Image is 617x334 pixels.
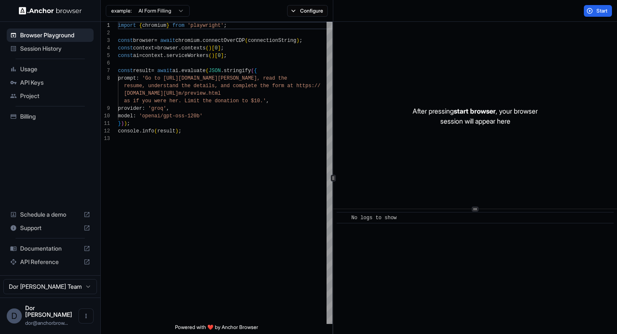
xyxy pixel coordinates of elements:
div: Project [7,89,94,103]
span: , [266,98,269,104]
span: API Reference [20,258,80,266]
span: ( [209,53,212,59]
span: ; [178,128,181,134]
span: provider [118,106,142,111]
span: evaluate [181,68,206,74]
span: . [139,128,142,134]
span: . [163,53,166,59]
span: Powered with ❤️ by Anchor Browser [175,324,258,334]
span: resume, understand the details, and complete the f [124,83,275,89]
span: Usage [20,65,90,73]
span: 'openai/gpt-oss-120b' [139,113,202,119]
span: example: [111,8,132,14]
span: { [139,23,142,28]
span: const [118,45,133,51]
span: ​ [341,214,345,222]
img: Anchor Logo [19,7,82,15]
span: : [133,113,136,119]
div: 9 [101,105,110,112]
div: 11 [101,120,110,127]
div: Billing [7,110,94,123]
span: Browser Playground [20,31,90,39]
span: connectOverCDP [203,38,245,44]
span: 'playwright' [188,23,224,28]
span: ( [245,38,248,44]
div: 2 [101,29,110,37]
div: API Keys [7,76,94,89]
span: Support [20,224,80,232]
span: ; [224,23,227,28]
div: 13 [101,135,110,142]
span: ; [224,53,227,59]
div: 12 [101,127,110,135]
span: start browser [454,107,496,115]
div: 5 [101,52,110,60]
span: API Keys [20,78,90,87]
span: ) [212,53,214,59]
button: Start [584,5,612,17]
span: 'Go to [URL][DOMAIN_NAME][PERSON_NAME], re [142,75,269,81]
span: = [154,45,157,51]
span: prompt [118,75,136,81]
span: JSON [209,68,221,74]
span: . [221,68,224,74]
div: 8 [101,75,110,82]
span: = [139,53,142,59]
span: 0 [214,45,217,51]
span: 'groq' [148,106,166,111]
span: as if you were her. Limit the donation to $10.' [124,98,266,104]
span: ai [133,53,139,59]
span: ) [124,121,127,127]
span: model [118,113,133,119]
span: Documentation [20,244,80,253]
span: orm at https:// [275,83,320,89]
div: 7 [101,67,110,75]
div: Schedule a demo [7,208,94,221]
span: Dor Dankner [25,304,72,318]
span: context [133,45,154,51]
div: 10 [101,112,110,120]
span: [DOMAIN_NAME][URL] [124,91,178,96]
div: 6 [101,60,110,67]
span: , [166,106,169,111]
div: API Reference [7,255,94,269]
div: 1 [101,22,110,29]
div: Usage [7,62,94,76]
span: connectionString [248,38,296,44]
span: chromium [142,23,167,28]
span: [ [214,53,217,59]
span: stringify [224,68,251,74]
span: } [166,23,169,28]
span: const [118,53,133,59]
div: Browser Playground [7,28,94,42]
span: ; [127,121,130,127]
span: contexts [181,45,206,51]
div: 3 [101,37,110,44]
div: D [7,308,22,324]
span: Billing [20,112,90,121]
span: context [142,53,163,59]
span: 0 [218,53,221,59]
span: ) [175,128,178,134]
span: ; [221,45,224,51]
span: browser [157,45,178,51]
span: Schedule a demo [20,210,80,219]
p: After pressing , your browser session will appear here [413,106,538,126]
span: ) [209,45,212,51]
span: Start [596,8,608,14]
span: result [157,128,175,134]
span: console [118,128,139,134]
span: info [142,128,154,134]
span: result [133,68,151,74]
span: browser [133,38,154,44]
span: . [178,68,181,74]
span: No logs to show [351,215,397,221]
div: 4 [101,44,110,52]
div: Support [7,221,94,235]
span: { [254,68,257,74]
span: Project [20,92,90,100]
span: from [173,23,185,28]
span: ] [218,45,221,51]
button: Configure [287,5,328,17]
span: ) [121,121,124,127]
